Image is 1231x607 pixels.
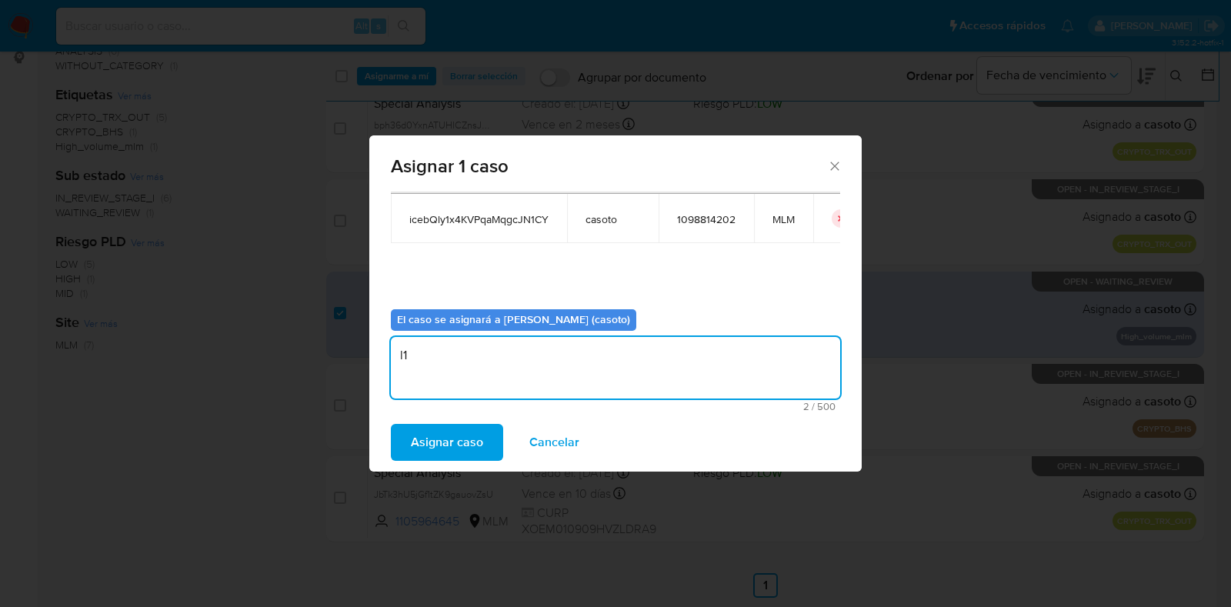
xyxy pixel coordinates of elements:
button: icon-button [832,209,850,228]
span: icebQly1x4KVPqaMqgcJN1CY [409,212,549,226]
span: Asignar caso [411,425,483,459]
button: Cerrar ventana [827,158,841,172]
span: casoto [585,212,640,226]
span: Asignar 1 caso [391,157,827,175]
button: Cancelar [509,424,599,461]
span: Máximo 500 caracteres [395,402,836,412]
span: MLM [772,212,795,226]
textarea: l1 [391,337,840,399]
span: 1098814202 [677,212,736,226]
b: El caso se asignará a [PERSON_NAME] (casoto) [397,312,630,327]
button: Asignar caso [391,424,503,461]
div: assign-modal [369,135,862,472]
span: Cancelar [529,425,579,459]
